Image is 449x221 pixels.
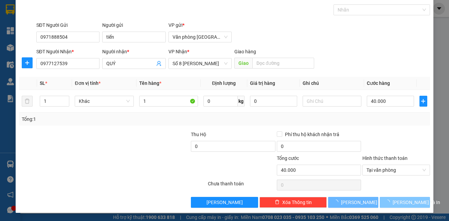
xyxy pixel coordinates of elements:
[102,48,165,55] div: Người nhận
[234,58,252,69] span: Giao
[22,60,32,66] span: plus
[303,96,361,107] input: Ghi Chú
[102,21,165,29] div: Người gửi
[40,80,45,86] span: SL
[22,57,33,68] button: plus
[300,77,364,90] th: Ghi chú
[250,96,297,107] input: 0
[328,197,378,208] button: [PERSON_NAME]
[419,96,427,107] button: plus
[79,96,129,106] span: Khác
[168,21,232,29] div: VP gửi
[173,58,228,69] span: Số 8 Tôn Thất Thuyết
[367,80,390,86] span: Cước hàng
[393,199,440,206] span: [PERSON_NAME] và In
[362,155,408,161] label: Hình thức thanh toán
[282,131,342,138] span: Phí thu hộ khách nhận trả
[36,21,100,29] div: SĐT Người Gửi
[22,96,33,107] button: delete
[139,96,198,107] input: VD: Bàn, Ghế
[36,48,100,55] div: SĐT Người Nhận
[259,197,327,208] button: deleteXóa Thông tin
[212,80,236,86] span: Định lượng
[334,200,341,204] span: loading
[234,49,256,54] span: Giao hàng
[139,80,161,86] span: Tên hàng
[385,200,393,204] span: loading
[420,98,427,104] span: plus
[168,49,187,54] span: VP Nhận
[75,80,100,86] span: Đơn vị tính
[206,199,243,206] span: [PERSON_NAME]
[173,32,228,42] span: Văn phòng Nam Định
[380,197,430,208] button: [PERSON_NAME] và In
[366,165,426,175] span: Tại văn phòng
[282,199,312,206] span: Xóa Thông tin
[252,58,314,69] input: Dọc đường
[277,155,299,161] span: Tổng cước
[341,199,377,206] span: [PERSON_NAME]
[238,96,245,107] span: kg
[207,180,276,192] div: Chưa thanh toán
[191,197,258,208] button: [PERSON_NAME]
[156,61,162,66] span: user-add
[22,115,174,123] div: Tổng: 1
[250,80,275,86] span: Giá trị hàng
[191,132,206,137] span: Thu Hộ
[275,200,280,205] span: delete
